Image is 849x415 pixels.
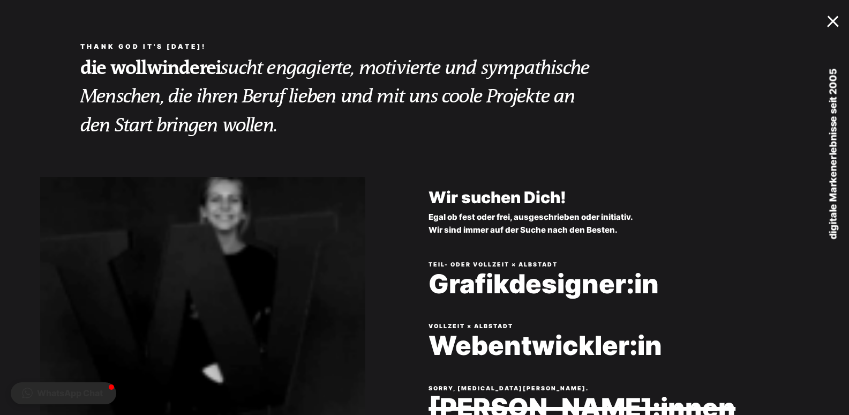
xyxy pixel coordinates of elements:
[80,40,809,53] h5: Thank god it's [DATE]!
[80,57,221,79] strong: die wollwinderei
[429,261,825,270] p: Teil- oder Vollzeit × Albstadt
[80,57,589,137] em: sucht engagierte, motivierte und sympathische Menschen, die ihren Beruf lieben und mit uns coole ...
[429,211,825,236] p: Egal ob fest oder frei, ausgeschrieben oder initiativ. Wir sind immer auf der Suche nach den Besten.
[429,270,825,299] a: Grafikdesigner:in
[429,322,825,331] p: Vollzeit × Albstadt
[429,189,825,206] h2: Wir suchen Dich!
[429,384,825,394] p: SORRY, [MEDICAL_DATA][PERSON_NAME].
[429,331,825,360] a: Webentwickler:in
[11,382,116,404] button: WhatsApp Chat
[80,54,221,80] a: die wollwinderei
